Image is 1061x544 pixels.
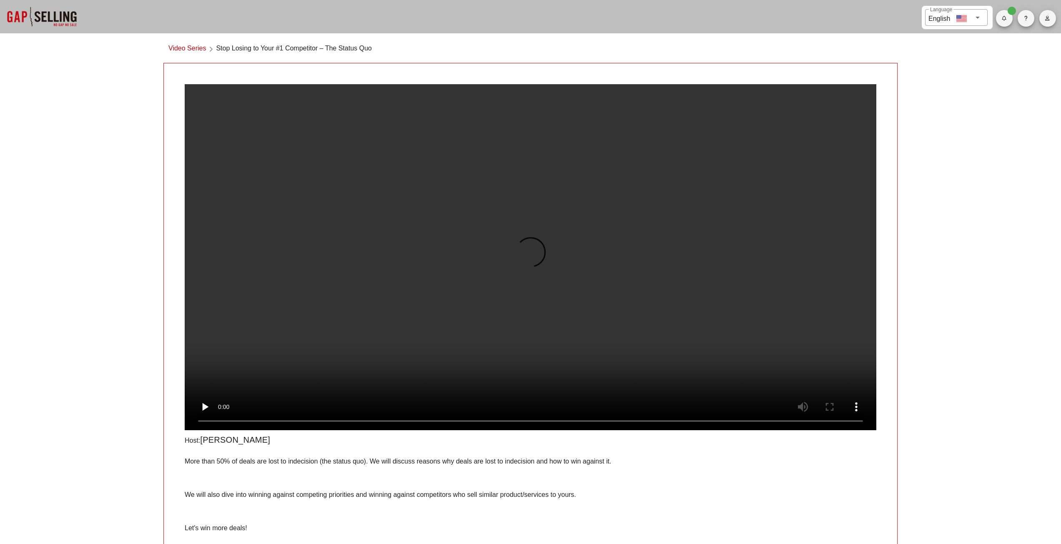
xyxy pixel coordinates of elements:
div: LanguageEnglish [925,9,988,26]
p: We will also dive into winning against competing priorities and winning against competitors who s... [185,490,876,500]
div: English [928,12,950,24]
p: More than 50% of deals are lost to indecision (the status quo). We will discuss reasons why deals... [185,456,876,466]
span: [PERSON_NAME] [200,435,270,444]
span: Host: [185,437,200,444]
a: Video Series [168,43,206,55]
label: Language [930,7,952,13]
span: Badge [1008,7,1016,15]
p: Let's win more deals! [185,523,876,533]
span: Stop Losing to Your #1 Competitor – The Status Quo [216,43,371,55]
